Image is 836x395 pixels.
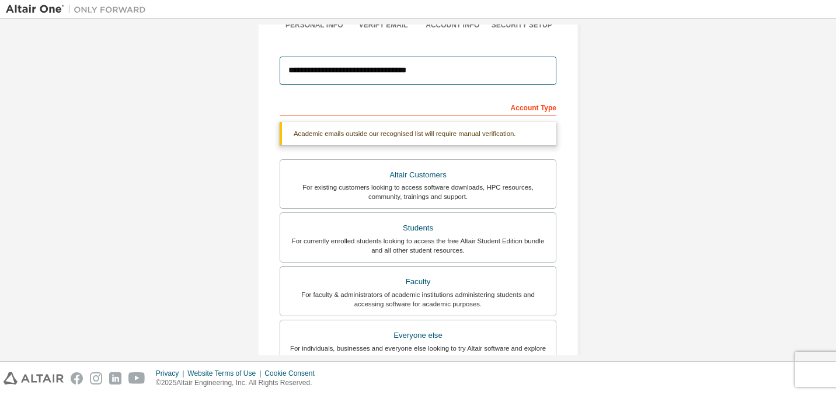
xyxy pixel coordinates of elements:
[90,372,102,384] img: instagram.svg
[287,167,549,183] div: Altair Customers
[287,183,549,201] div: For existing customers looking to access software downloads, HPC resources, community, trainings ...
[287,327,549,344] div: Everyone else
[6,4,152,15] img: Altair One
[71,372,83,384] img: facebook.svg
[280,122,556,145] div: Academic emails outside our recognised list will require manual verification.
[287,344,549,362] div: For individuals, businesses and everyone else looking to try Altair software and explore our prod...
[187,369,264,378] div: Website Terms of Use
[287,236,549,255] div: For currently enrolled students looking to access the free Altair Student Edition bundle and all ...
[418,20,487,30] div: Account Info
[287,274,549,290] div: Faculty
[4,372,64,384] img: altair_logo.svg
[264,369,321,378] div: Cookie Consent
[287,220,549,236] div: Students
[156,378,322,388] p: © 2025 Altair Engineering, Inc. All Rights Reserved.
[156,369,187,378] div: Privacy
[109,372,121,384] img: linkedin.svg
[280,97,556,116] div: Account Type
[487,20,557,30] div: Security Setup
[287,290,549,309] div: For faculty & administrators of academic institutions administering students and accessing softwa...
[349,20,419,30] div: Verify Email
[280,20,349,30] div: Personal Info
[128,372,145,384] img: youtube.svg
